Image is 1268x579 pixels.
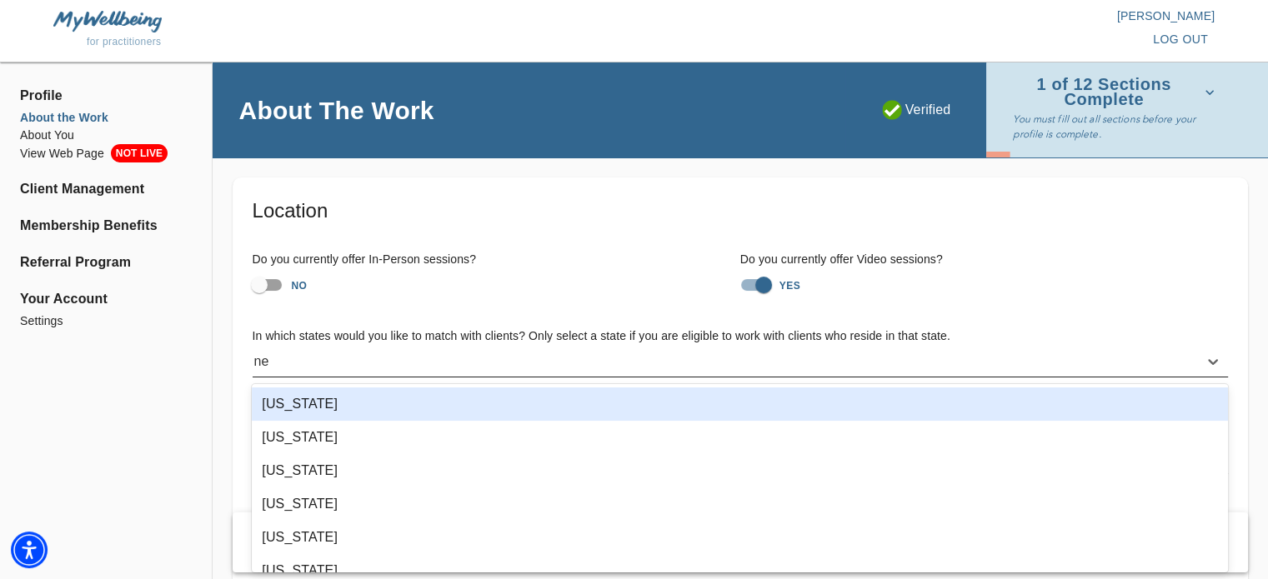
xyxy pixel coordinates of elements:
h4: About The Work [239,95,434,126]
div: [US_STATE] [252,521,1228,554]
span: NOT LIVE [111,144,168,162]
a: Referral Program [20,252,192,272]
p: [PERSON_NAME] [634,7,1215,24]
h6: Do you currently offer In-Person sessions? [253,251,740,269]
a: Settings [20,312,192,330]
button: log out [1146,24,1215,55]
li: View Web Page [20,144,192,162]
p: You must fill out all sections before your profile is complete. [1013,112,1221,142]
span: log out [1153,29,1208,50]
span: 1 of 12 Sections Complete [1013,77,1215,107]
h6: Do you currently offer Video sessions? [740,251,1228,269]
div: [US_STATE] [252,387,1228,421]
p: Verified [882,100,951,120]
span: for practitioners [87,36,162,47]
button: 1 of 12 Sections Complete [1013,72,1221,112]
a: Client Management [20,179,192,199]
span: Your Account [20,289,192,309]
strong: NO [292,280,308,292]
h6: In which states would you like to match with clients? Only select a state if you are eligible to ... [253,327,1228,346]
h5: Location [253,197,1228,224]
span: Profile [20,86,192,106]
a: View Web PageNOT LIVE [20,144,192,162]
img: MyWellbeing [53,11,162,32]
div: Accessibility Menu [11,532,48,568]
a: About You [20,127,192,144]
div: [US_STATE] [252,487,1228,521]
strong: YES [779,280,800,292]
div: [US_STATE] [252,454,1228,487]
a: About the Work [20,109,192,127]
a: Membership Benefits [20,216,192,236]
div: [US_STATE] [252,421,1228,454]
